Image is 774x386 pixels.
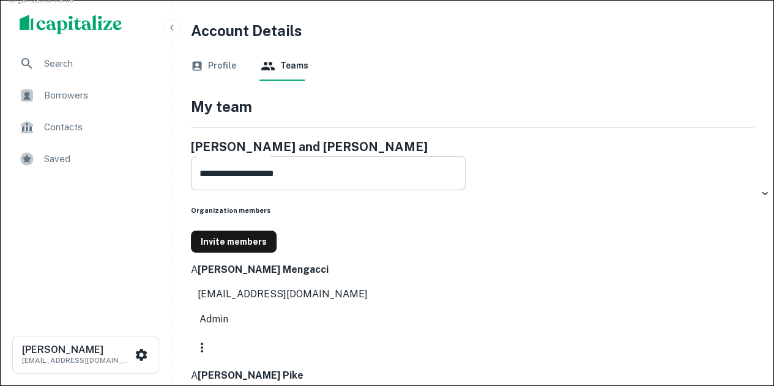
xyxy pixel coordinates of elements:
button: Invite members [191,231,277,253]
button: Profile [191,51,236,81]
strong: [PERSON_NAME] Pike [198,369,303,381]
h6: Organization members [191,206,466,215]
span: Contacts [44,120,154,135]
p: A [191,262,198,277]
h4: My team [191,95,252,117]
h5: [PERSON_NAME] and [PERSON_NAME] [191,138,466,156]
a: Search [10,49,161,78]
p: [EMAIL_ADDRESS][DOMAIN_NAME] [198,287,368,302]
button: [PERSON_NAME][EMAIL_ADDRESS][DOMAIN_NAME] [12,336,158,374]
span: Saved [44,152,154,166]
span: Search [44,56,154,71]
p: [EMAIL_ADDRESS][DOMAIN_NAME] [22,355,132,366]
div: Admin [191,302,494,336]
a: Borrowers [10,81,161,110]
a: Contacts [10,113,161,142]
span: Borrowers [44,88,154,103]
h4: Account Details [191,20,754,42]
strong: [PERSON_NAME] Mengacci [198,264,329,275]
button: Teams [261,51,308,81]
h6: [PERSON_NAME] [22,345,132,355]
p: A [191,368,198,383]
iframe: Chat Widget [713,288,774,347]
a: Saved [10,144,161,174]
img: capitalize-logo.png [20,15,122,34]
